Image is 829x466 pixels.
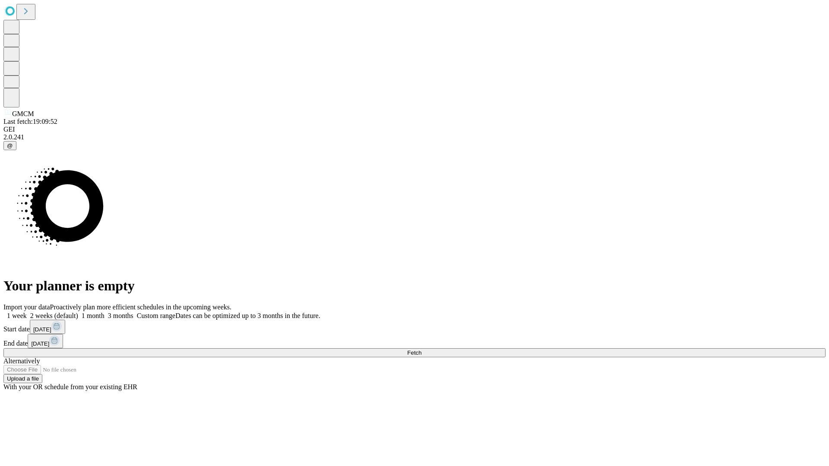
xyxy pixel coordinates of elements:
[3,278,826,294] h1: Your planner is empty
[50,303,231,311] span: Proactively plan more efficient schedules in the upcoming weeks.
[3,357,40,365] span: Alternatively
[3,126,826,133] div: GEI
[137,312,175,319] span: Custom range
[3,334,826,348] div: End date
[33,326,51,333] span: [DATE]
[175,312,320,319] span: Dates can be optimized up to 3 months in the future.
[30,320,65,334] button: [DATE]
[3,348,826,357] button: Fetch
[7,142,13,149] span: @
[3,133,826,141] div: 2.0.241
[7,312,27,319] span: 1 week
[3,141,16,150] button: @
[28,334,63,348] button: [DATE]
[3,320,826,334] div: Start date
[3,303,50,311] span: Import your data
[30,312,78,319] span: 2 weeks (default)
[108,312,133,319] span: 3 months
[31,340,49,347] span: [DATE]
[3,383,137,390] span: With your OR schedule from your existing EHR
[407,349,421,356] span: Fetch
[3,118,57,125] span: Last fetch: 19:09:52
[82,312,104,319] span: 1 month
[12,110,34,117] span: GMCM
[3,374,42,383] button: Upload a file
